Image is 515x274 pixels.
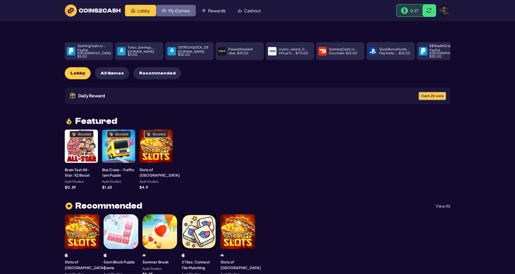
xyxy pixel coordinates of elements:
img: avatar [438,5,450,17]
button: Lobby [65,67,91,79]
h3: Slots of [GEOGRAPHIC_DATA] [65,259,105,270]
p: SpinningCashLor... [329,48,357,51]
h3: Brain Test All-Star: IQ Boost [65,167,98,178]
a: My Games [156,5,196,16]
p: [DOMAIN_NAME] : $ 5.00 [128,50,161,56]
span: Featured [75,117,117,125]
img: Rewards [202,8,206,13]
span: All Games [101,71,124,76]
p: Ayet Studios [139,180,158,183]
p: Uber : $ 25.00 [228,52,248,55]
h3: Summer Break [142,259,169,265]
h3: Slots of [GEOGRAPHIC_DATA] [220,259,261,270]
img: android [220,253,224,257]
p: QuickBonusHunte... [379,48,409,51]
img: payment icon [118,48,125,55]
span: Daily Reward [78,93,105,98]
span: Lobby [137,8,150,13]
img: Lobby [131,8,135,13]
img: Boosted [72,132,76,137]
p: Ayet Studios [65,180,84,183]
img: Money Bill [401,7,408,14]
span: 0.27 [410,8,418,13]
img: ios [65,253,68,257]
img: payment icon [269,48,276,55]
button: Claim 20 coins [419,92,446,100]
h3: 3 Tiles: Connect Tile Matching [182,259,216,270]
p: PayPal [GEOGRAPHIC_DATA] : $ 5.00 [77,49,111,58]
a: Lobby [125,5,156,16]
h3: Bus Craze - Traffic Jam Puzzle [102,167,135,178]
a: Cashout [232,5,267,16]
p: $ 1.63 [102,185,112,189]
img: Cashout [238,8,242,13]
img: heart [65,202,73,210]
img: Boosted [109,132,113,137]
img: payment icon [319,48,326,55]
img: Gift icon [69,92,76,99]
h3: Gem Block Puzzle Game [104,259,138,270]
p: Ayet Studios [102,180,121,183]
img: payment icon [370,48,376,55]
div: Boosted [153,133,166,136]
img: ios [104,253,107,257]
span: Recommended [139,71,176,76]
img: ios [182,253,185,257]
img: fire [65,117,73,125]
img: My Games [162,8,166,13]
span: Rewards [208,8,226,13]
div: Boosted [78,133,91,136]
p: SpinningCashLor... [77,44,106,48]
p: $ 4.9 [139,185,148,189]
p: crypto_wizard_0... [279,48,307,51]
p: View All [435,204,450,208]
img: payment icon [219,48,225,55]
p: [DOMAIN_NAME] : $ 50.00 [178,50,211,56]
span: Recommended [75,202,142,210]
img: android [142,253,146,257]
button: All Games [95,67,129,79]
p: $$WealthGrabber... [429,44,460,48]
img: payment icon [68,48,74,55]
img: logo text [65,5,120,17]
span: Cashout [244,8,261,13]
img: payment icon [420,48,426,55]
p: PassiveStackerX [228,48,253,51]
p: DoorDash : $ 25.00 [329,52,357,55]
p: GETRICHQUICK_08 [178,46,208,49]
span: Lobby [70,71,85,76]
p: Ayet Studios [142,267,161,270]
span: Claim 20 coins [421,94,444,98]
img: Boosted [146,132,151,137]
button: Recommended [133,67,181,79]
div: Boosted [115,133,128,136]
img: payment icon [168,48,175,55]
p: Turbo_Earnings_... [128,46,155,49]
p: PayPal [GEOGRAPHIC_DATA] : $ 30.00 [429,49,463,58]
a: Rewards [196,5,232,16]
p: Virtual Vi... : $ 175.00 [279,52,308,55]
h3: Slots of [GEOGRAPHIC_DATA] [139,167,180,178]
p: PlayStatio... : $ 25.00 [379,52,410,55]
p: $ 0.39 [65,185,76,189]
span: My Games [168,8,190,13]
